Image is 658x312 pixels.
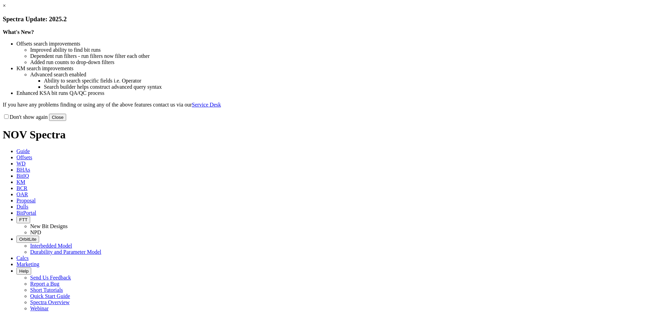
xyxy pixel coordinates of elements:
[30,59,655,65] li: Added run counts to drop-down filters
[3,3,6,9] a: ×
[30,299,70,305] a: Spectra Overview
[30,229,41,235] a: NPD
[3,128,655,141] h1: NOV Spectra
[16,204,28,210] span: Dulls
[30,72,655,78] li: Advanced search enabled
[30,275,71,280] a: Send Us Feedback
[16,261,39,267] span: Marketing
[16,167,30,173] span: BHAs
[4,114,9,119] input: Don't show again
[30,249,101,255] a: Durability and Parameter Model
[192,102,221,108] a: Service Desk
[16,41,655,47] li: Offsets search improvements
[3,114,48,120] label: Don't show again
[19,269,28,274] span: Help
[16,173,29,179] span: BitIQ
[30,223,68,229] a: New Bit Designs
[19,217,27,222] span: FTT
[30,287,63,293] a: Short Tutorials
[30,281,59,287] a: Report a Bug
[49,114,66,121] button: Close
[3,15,655,23] h3: Spectra Update: 2025.2
[16,210,36,216] span: BitPortal
[30,293,70,299] a: Quick Start Guide
[16,148,30,154] span: Guide
[19,237,36,242] span: OrbitLite
[16,179,25,185] span: KM
[16,255,29,261] span: Calcs
[16,90,655,96] li: Enhanced KSA bit runs QA/QC process
[30,53,655,59] li: Dependent run filters - run filters now filter each other
[16,161,26,166] span: WD
[16,185,27,191] span: BCR
[16,198,36,203] span: Proposal
[16,191,28,197] span: OAR
[30,305,49,311] a: Webinar
[44,84,655,90] li: Search builder helps construct advanced query syntax
[30,47,655,53] li: Improved ability to find bit runs
[30,243,72,249] a: Interbedded Model
[44,78,655,84] li: Ability to search specific fields i.e. Operator
[3,29,34,35] strong: What's New?
[16,154,32,160] span: Offsets
[16,65,655,72] li: KM search improvements
[3,102,655,108] p: If you have any problems finding or using any of the above features contact us via our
